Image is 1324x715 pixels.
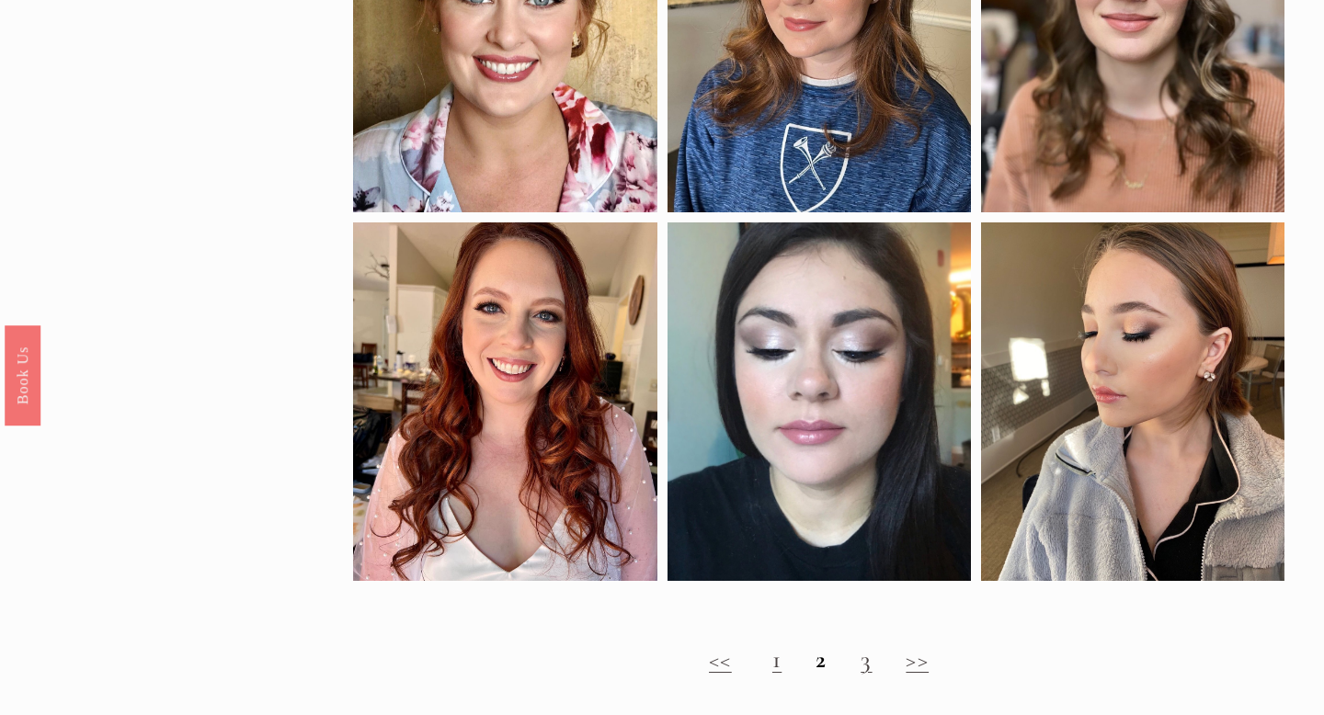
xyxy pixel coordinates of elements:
[816,644,827,675] strong: 2
[906,644,929,675] a: >>
[772,644,782,675] a: 1
[5,325,40,426] a: Book Us
[709,644,732,675] a: <<
[861,644,872,675] a: 3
